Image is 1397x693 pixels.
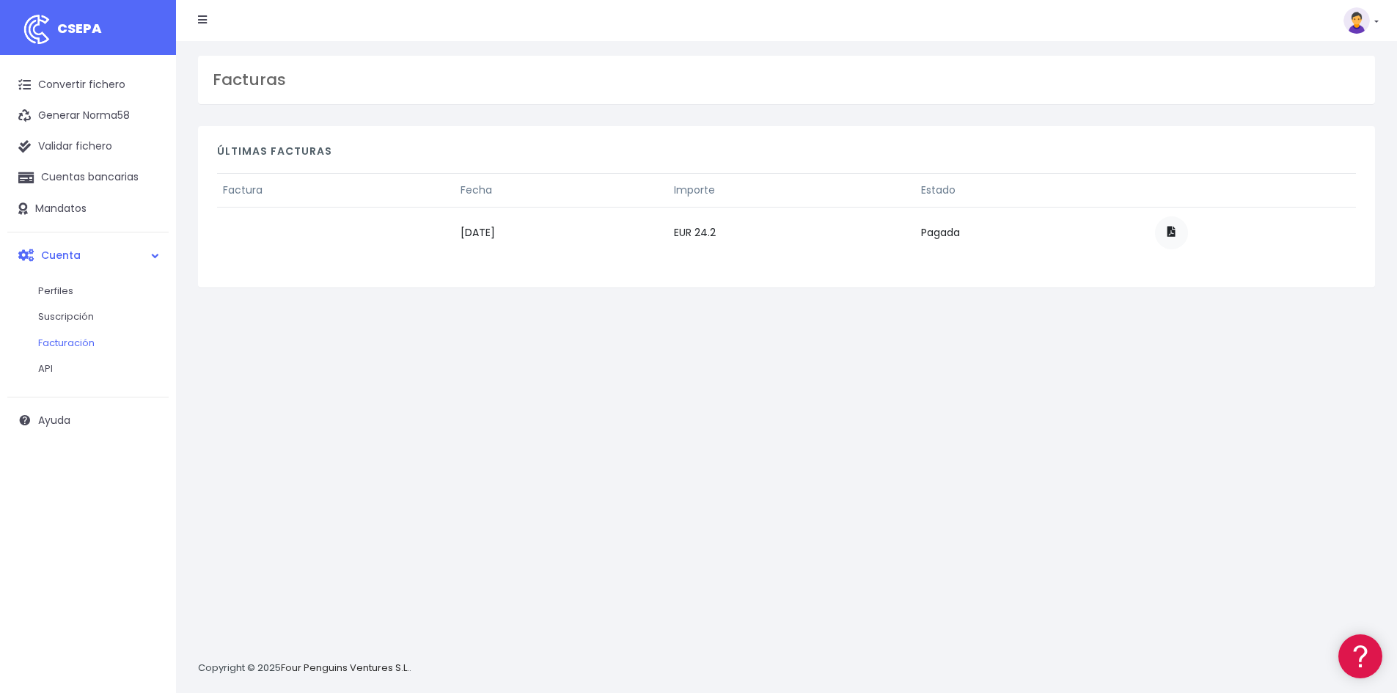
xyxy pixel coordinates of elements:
[668,173,915,207] th: Importe
[18,11,55,48] img: logo
[7,100,169,131] a: Generar Norma58
[198,661,411,676] p: Copyright © 2025 .
[57,19,102,37] span: CSEPA
[38,413,70,428] span: Ayuda
[23,278,169,304] a: Perfiles
[455,207,668,258] td: [DATE]
[1343,7,1370,34] img: profile
[915,207,1149,258] td: Pagada
[455,173,668,207] th: Fecha
[668,207,915,258] td: EUR 24.2
[213,70,1360,89] h3: Facturas
[23,304,169,330] a: Suscripción
[7,405,169,436] a: Ayuda
[23,330,169,356] a: Facturación
[7,162,169,193] a: Cuentas bancarias
[7,70,169,100] a: Convertir fichero
[217,145,1356,165] h4: Últimas facturas
[7,240,169,271] a: Cuenta
[7,194,169,224] a: Mandatos
[281,661,409,675] a: Four Penguins Ventures S.L.
[7,131,169,162] a: Validar fichero
[217,173,455,207] th: Factura
[915,173,1149,207] th: Estado
[23,356,169,382] a: API
[41,247,81,262] span: Cuenta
